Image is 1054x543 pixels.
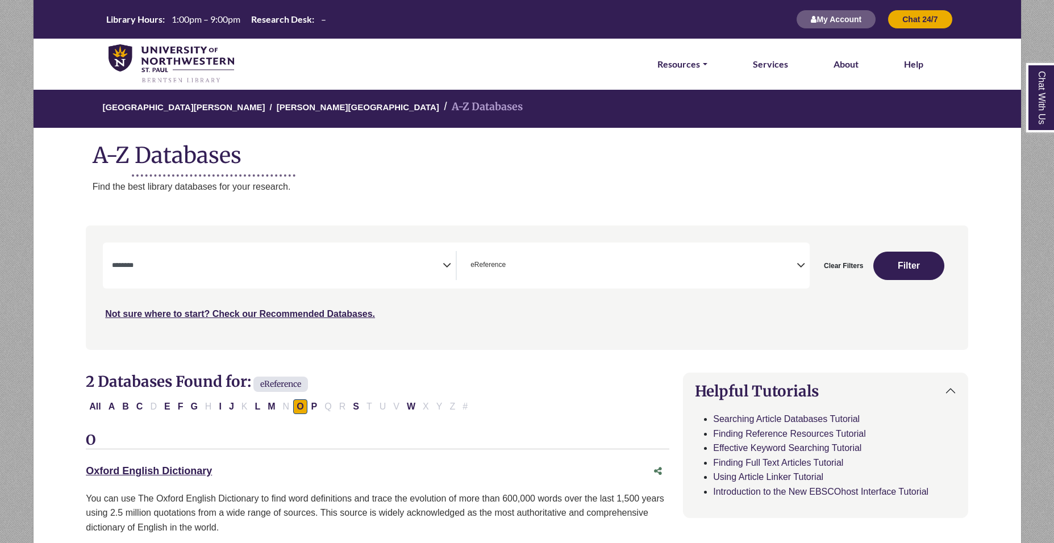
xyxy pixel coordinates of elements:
[753,57,788,72] a: Services
[133,399,147,414] button: Filter Results C
[466,260,506,270] li: eReference
[102,13,331,24] table: Hours Today
[904,57,923,72] a: Help
[439,99,523,115] li: A-Z Databases
[105,399,119,414] button: Filter Results A
[713,487,928,496] a: Introduction to the New EBSCOhost Interface Tutorial
[713,429,866,438] a: Finding Reference Resources Tutorial
[187,399,201,414] button: Filter Results G
[33,89,1021,128] nav: breadcrumb
[86,465,212,477] a: Oxford English Dictionary
[308,399,321,414] button: Filter Results P
[86,432,669,449] h3: O
[713,414,860,424] a: Searching Article Databases Tutorial
[102,13,165,25] th: Library Hours:
[647,461,669,482] button: Share this database
[888,10,952,29] button: Chat 24/7
[247,13,315,25] th: Research Desk:
[161,399,174,414] button: Filter Results E
[713,472,823,482] a: Using Article Linker Tutorial
[86,491,669,535] div: You can use The Oxford English Dictionary to find word definitions and trace the evolution of mor...
[119,399,132,414] button: Filter Results B
[834,57,859,72] a: About
[713,458,843,467] a: Finding Full Text Articles Tutorial
[796,10,876,29] button: My Account
[684,373,967,409] button: Helpful Tutorials
[264,399,278,414] button: Filter Results M
[109,44,234,84] img: library_home
[403,399,419,414] button: Filter Results W
[816,252,870,280] button: Clear Filters
[102,13,331,26] a: Hours Today
[713,443,861,453] a: Effective Keyword Searching Tutorial
[796,14,876,24] a: My Account
[470,260,506,270] span: eReference
[253,377,308,392] span: eReference
[172,14,240,24] span: 1:00pm – 9:00pm
[86,372,251,391] span: 2 Databases Found for:
[657,57,707,72] a: Resources
[215,399,224,414] button: Filter Results I
[86,225,968,349] nav: Search filters
[508,262,513,271] textarea: Search
[888,14,952,24] a: Chat 24/7
[293,399,307,414] button: Filter Results O
[174,399,187,414] button: Filter Results F
[321,14,326,24] span: –
[226,399,238,414] button: Filter Results J
[105,309,375,319] a: Not sure where to start? Check our Recommended Databases.
[86,401,472,411] div: Alpha-list to filter by first letter of database name
[251,399,264,414] button: Filter Results L
[34,133,1021,168] h1: A-Z Databases
[102,101,265,112] a: [GEOGRAPHIC_DATA][PERSON_NAME]
[86,399,104,414] button: All
[93,179,1021,194] p: Find the best library databases for your research.
[349,399,363,414] button: Filter Results S
[112,262,443,271] textarea: Search
[277,101,439,112] a: [PERSON_NAME][GEOGRAPHIC_DATA]
[873,252,944,280] button: Submit for Search Results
